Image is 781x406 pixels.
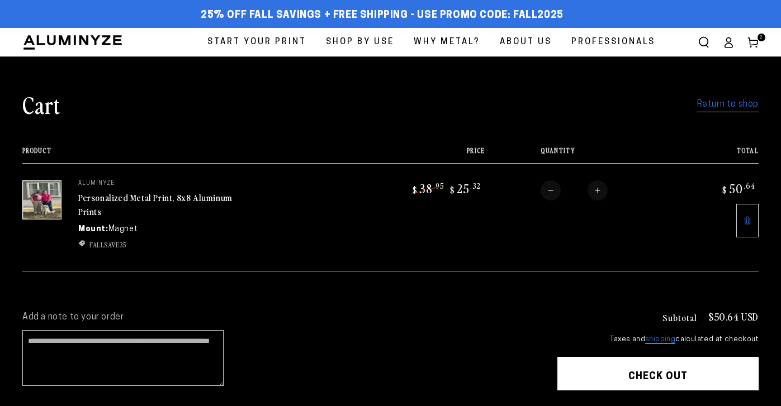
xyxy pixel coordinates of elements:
span: $ [450,184,455,195]
a: About Us [491,28,560,56]
a: Remove 8"x8" Square White Glossy Aluminyzed Photo [736,204,759,237]
input: Quantity for Personalized Metal Print, 8x8 Aluminum Prints [561,180,588,200]
a: shipping [645,336,675,344]
label: Add a note to your order [22,312,535,323]
li: FALLSAVE35 [78,240,246,250]
span: Why Metal? [414,35,480,50]
bdi: 50 [721,180,755,196]
dt: Mount: [78,223,108,235]
th: Product [22,147,345,163]
a: Why Metal? [405,28,489,56]
th: Quantity [485,147,674,163]
bdi: 25 [448,180,481,196]
th: Price [345,147,485,163]
button: Check out [557,357,759,390]
p: $50.64 USD [708,312,759,322]
span: Professionals [571,35,655,50]
span: 25% off FALL Savings + Free Shipping - Use Promo Code: FALL2025 [201,9,564,22]
img: Aluminyze [22,34,123,51]
ul: Discount [78,240,246,250]
a: Shop By Use [318,28,403,56]
span: Shop By Use [326,35,394,50]
a: Personalized Metal Print, 8x8 Aluminum Prints [78,191,233,218]
span: $ [722,184,727,195]
a: Professionals [563,28,664,56]
img: 8"x8" Square White Glossy Aluminyzed Photo [22,180,61,219]
h3: Subtotal [662,313,697,322]
sup: .64 [744,181,755,190]
a: Start Your Print [199,28,315,56]
h1: Cart [22,90,60,119]
small: Taxes and calculated at checkout [557,334,759,345]
span: 2 [760,34,763,41]
summary: Search our site [692,30,716,55]
p: aluminyze [78,180,246,187]
bdi: 38 [411,180,444,196]
span: About Us [500,35,552,50]
span: $ [413,184,418,195]
th: Total [674,147,759,163]
sup: .95 [433,181,444,190]
span: Start Your Print [207,35,306,50]
dd: Magnet [108,223,138,235]
a: Return to shop [697,97,759,113]
sup: .32 [470,181,481,190]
